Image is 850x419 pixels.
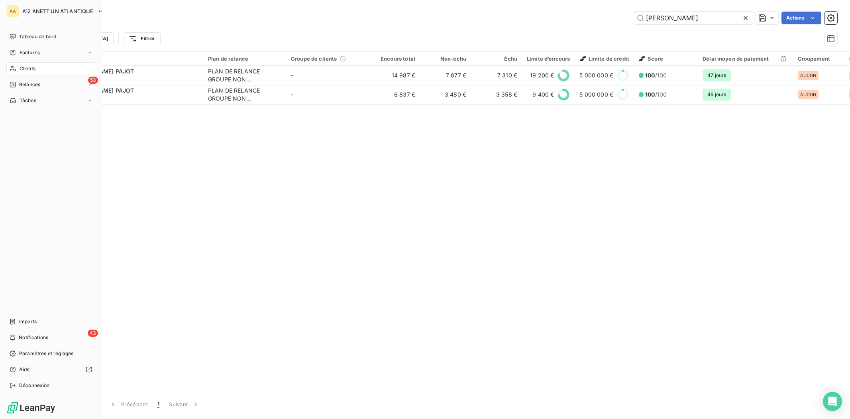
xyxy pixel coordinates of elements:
[420,85,471,104] td: 3 480 €
[645,71,667,79] span: /100
[291,91,293,98] span: -
[823,392,842,411] div: Open Intercom Messenger
[425,55,466,62] div: Non-échu
[20,97,36,104] span: Tâches
[19,33,56,40] span: Tableau de bord
[208,67,281,83] div: PLAN DE RELANCE GROUPE NON AUTOMATIQUE
[579,71,613,79] span: 5 000 000 €
[703,69,731,81] span: 47 jours
[800,73,817,78] span: AUCUN
[6,363,95,376] a: Aide
[580,55,629,62] span: Limite de crédit
[19,382,50,389] span: Déconnexion
[55,95,198,103] span: C120129100
[104,396,153,413] button: Précédent
[420,66,471,85] td: 7 677 €
[798,55,840,62] div: Groupement
[530,71,554,79] span: 19 200 €
[88,330,98,337] span: 43
[532,91,554,99] span: 9 400 €
[124,32,160,45] button: Filtrer
[20,65,35,72] span: Clients
[645,91,655,98] span: 100
[22,8,93,14] span: A12 ANETT UN ATLANTIQUE
[527,55,570,62] div: Limite d’encours
[639,55,663,62] span: Score
[374,55,415,62] div: Encours total
[19,318,37,325] span: Imports
[157,400,159,408] span: 1
[579,91,613,99] span: 5 000 000 €
[20,49,40,56] span: Factures
[19,334,48,341] span: Notifications
[471,85,522,104] td: 3 358 €
[6,401,56,414] img: Logo LeanPay
[153,396,164,413] button: 1
[703,55,788,62] div: Délai moyen de paiement
[19,366,30,373] span: Aide
[800,92,817,97] span: AUCUN
[19,81,40,88] span: Relances
[208,55,281,62] div: Plan de relance
[633,12,753,24] input: Rechercher
[164,396,204,413] button: Suivant
[645,72,655,79] span: 100
[88,77,98,84] span: 53
[781,12,821,24] button: Actions
[208,87,281,103] div: PLAN DE RELANCE GROUPE NON AUTOMATIQUE
[369,85,420,104] td: 6 837 €
[471,66,522,85] td: 7 310 €
[291,55,337,62] span: Groupe de clients
[645,91,667,99] span: /100
[369,66,420,85] td: 14 987 €
[476,55,517,62] div: Échu
[291,72,293,79] span: -
[19,350,73,357] span: Paramètres et réglages
[703,89,731,101] span: 45 jours
[6,5,19,18] div: AA
[55,75,198,83] span: C120150400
